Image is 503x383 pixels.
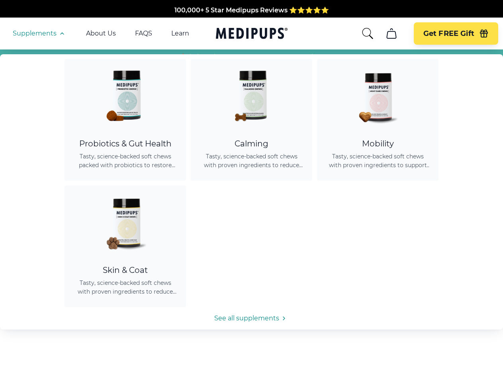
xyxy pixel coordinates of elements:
span: 100,000+ 5 Star Medipups Reviews ⭐️⭐️⭐️⭐️⭐️ [174,6,329,14]
a: Probiotic Dog Chews - MedipupsProbiotics & Gut HealthTasty, science-backed soft chews packed with... [65,59,186,181]
button: Get FREE Gift [414,22,498,45]
a: FAQS [135,30,152,38]
a: Learn [171,30,189,38]
a: Calming Dog Chews - MedipupsCalmingTasty, science-backed soft chews with proven ingredients to re... [191,59,312,181]
a: Joint Care Chews - MedipupsMobilityTasty, science-backed soft chews with proven ingredients to su... [317,59,438,181]
span: Supplements [13,30,57,38]
button: search [361,27,374,40]
a: About Us [86,30,116,38]
button: Supplements [13,29,67,38]
span: Get FREE Gift [423,29,474,38]
img: Probiotic Dog Chews - Medipups [90,59,161,131]
span: Tasty, science-backed soft chews with proven ingredients to reduce shedding, promote healthy skin... [74,278,176,296]
button: cart [382,24,401,43]
img: Skin & Coat Chews - Medipups [90,186,161,257]
a: Medipups [216,26,288,42]
img: Joint Care Chews - Medipups [342,59,414,131]
div: Probiotics & Gut Health [74,139,176,149]
span: Tasty, science-backed soft chews packed with probiotics to restore gut balance, ease itching, sup... [74,152,176,170]
div: Calming [200,139,303,149]
span: Tasty, science-backed soft chews with proven ingredients to reduce anxiety, promote relaxation, a... [200,152,303,170]
img: Calming Dog Chews - Medipups [216,59,288,131]
div: Mobility [327,139,429,149]
div: Skin & Coat [74,265,176,275]
a: Skin & Coat Chews - MedipupsSkin & CoatTasty, science-backed soft chews with proven ingredients t... [65,186,186,307]
span: Tasty, science-backed soft chews with proven ingredients to support joint health, improve mobilit... [327,152,429,170]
